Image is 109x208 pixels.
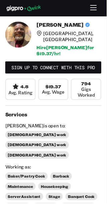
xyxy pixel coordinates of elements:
span: [DEMOGRAPHIC_DATA] work [8,156,68,161]
span: [DEMOGRAPHIC_DATA] work [8,146,68,151]
a: Sign up to connect with this Pro [5,63,104,75]
div: 4.8 [13,85,29,92]
span: Gigs Worked [75,89,102,100]
span: Housekeeping [42,188,70,193]
span: Baker/Pastry Cook [8,178,46,183]
h6: Hire [PERSON_NAME] for $ 19.37 /hr! [37,46,104,58]
span: Avg. Wage [43,91,66,97]
span: Maintenance [8,188,34,193]
h6: $19.37 [46,86,63,92]
span: [PERSON_NAME] is open to: [5,126,104,132]
span: Working as: [5,168,104,174]
h5: Services [5,114,104,120]
img: Pro headshot [5,22,32,49]
span: [DEMOGRAPHIC_DATA] work [8,135,68,140]
h4: [PERSON_NAME] [37,22,86,29]
span: Barback [54,178,71,183]
span: Server Assistant [8,199,41,204]
span: Avg. Rating [8,92,33,98]
span: Stage [49,199,62,204]
h6: 794 [83,83,93,89]
span: [GEOGRAPHIC_DATA], [GEOGRAPHIC_DATA] [44,31,104,43]
span: Banquet Cook [70,199,97,204]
